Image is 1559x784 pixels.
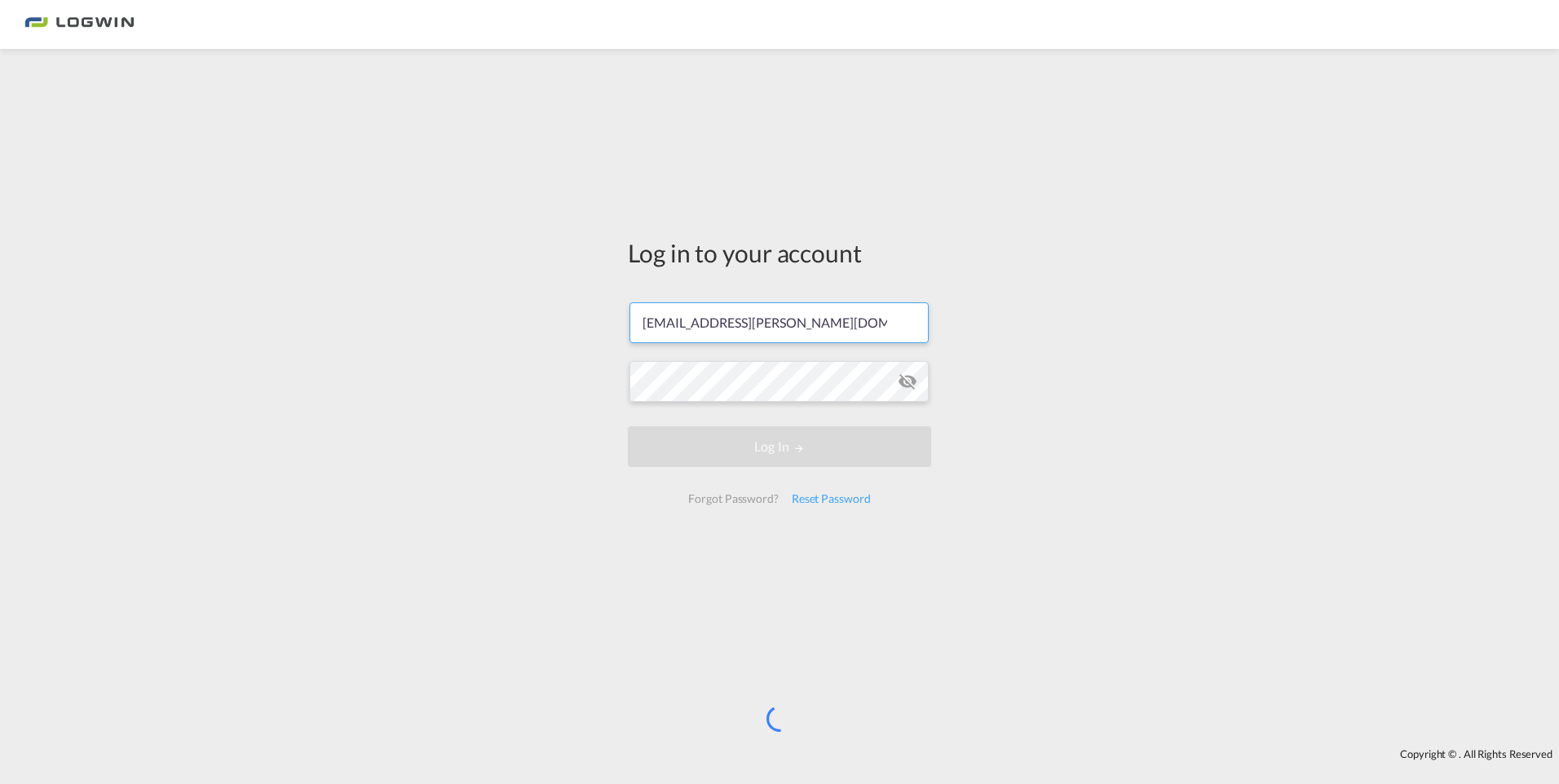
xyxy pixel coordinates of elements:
div: Forgot Password? [682,484,784,513]
div: Log in to your account [628,236,931,270]
img: bc73a0e0d8c111efacd525e4c8ad7d32.png [24,7,135,43]
div: Reset Password [785,484,877,513]
input: Enter email/phone number [629,302,929,343]
md-icon: icon-eye-off [898,372,917,391]
button: LOGIN [628,426,931,467]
